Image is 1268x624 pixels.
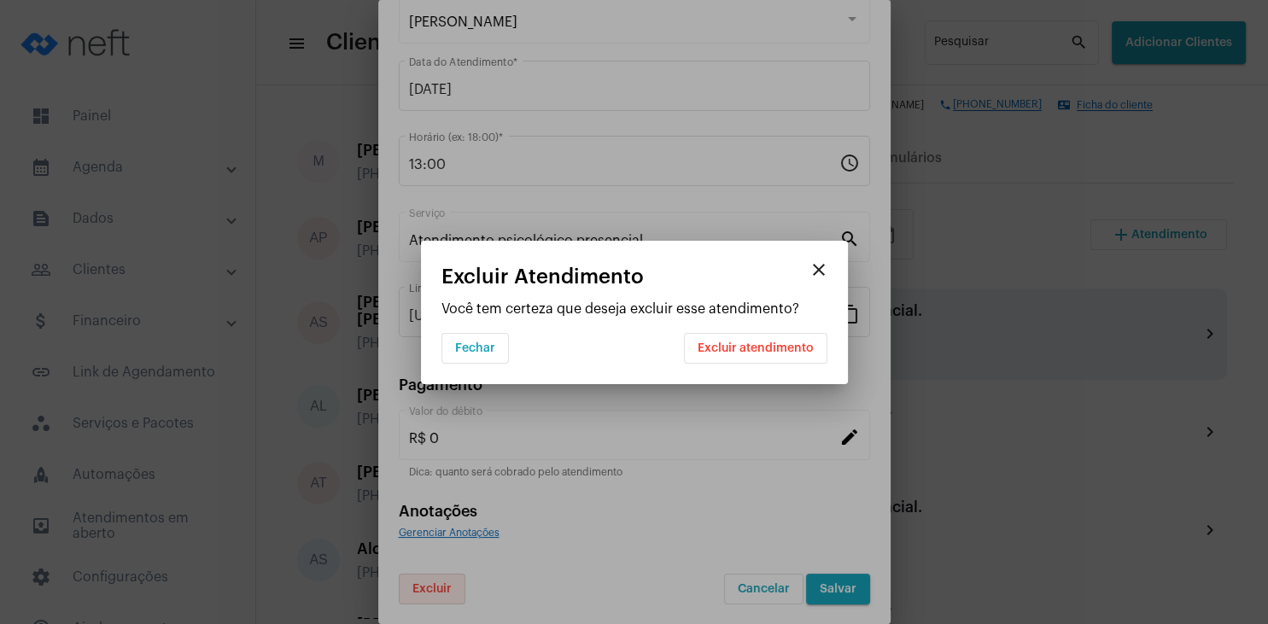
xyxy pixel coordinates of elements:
p: Você tem certeza que deseja excluir esse atendimento? [441,301,827,317]
button: Fechar [441,333,509,364]
span: Excluir atendimento [698,342,814,354]
button: Excluir atendimento [684,333,827,364]
span: Excluir Atendimento [441,265,644,288]
span: Fechar [455,342,495,354]
mat-icon: close [809,260,829,280]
